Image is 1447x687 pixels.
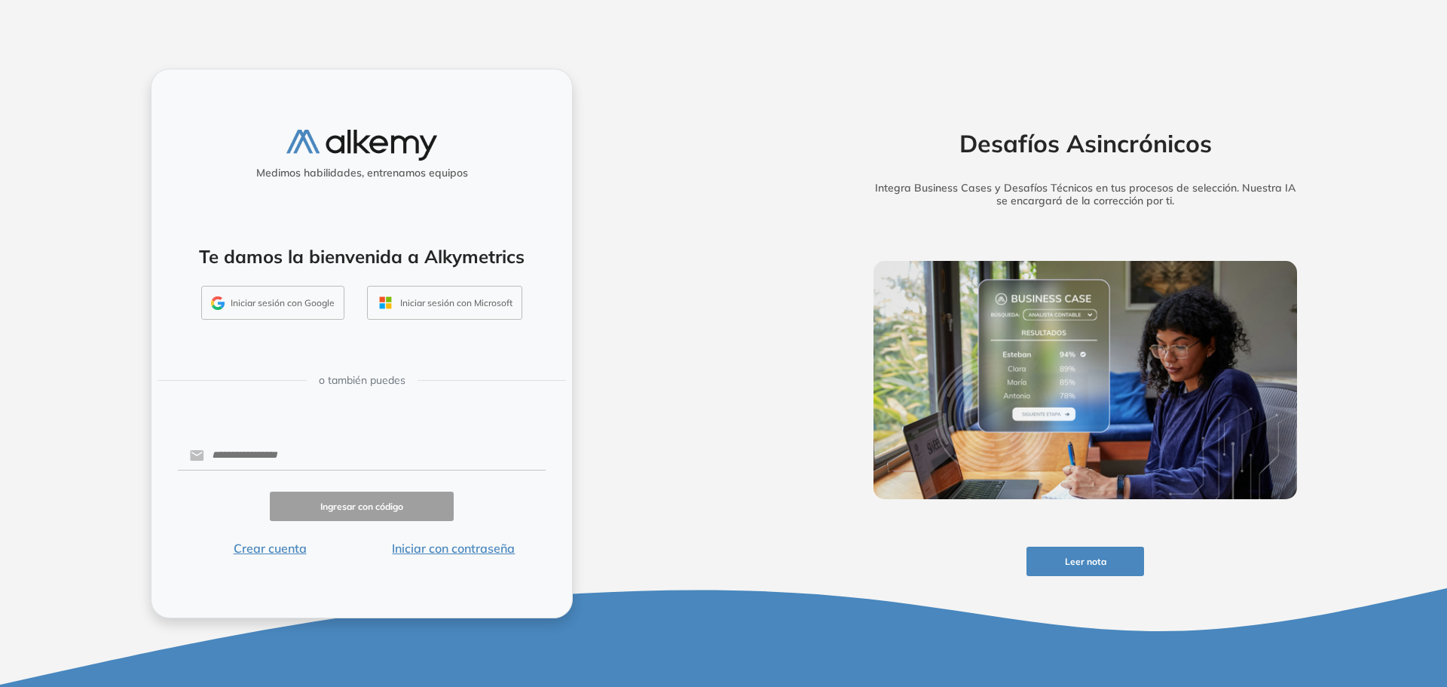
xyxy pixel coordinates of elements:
[158,167,566,179] h5: Medimos habilidades, entrenamos equipos
[270,492,454,521] button: Ingresar con código
[1176,512,1447,687] div: Widget de chat
[178,539,362,557] button: Crear cuenta
[377,294,394,311] img: OUTLOOK_ICON
[211,296,225,310] img: GMAIL_ICON
[873,261,1297,499] img: img-more-info
[850,182,1320,207] h5: Integra Business Cases y Desafíos Técnicos en tus procesos de selección. Nuestra IA se encargará ...
[1026,547,1144,576] button: Leer nota
[319,373,405,388] span: o también puedes
[850,129,1320,158] h2: Desafíos Asincrónicos
[201,286,344,320] button: Iniciar sesión con Google
[1176,512,1447,687] iframe: Chat Widget
[362,539,546,557] button: Iniciar con contraseña
[367,286,522,320] button: Iniciar sesión con Microsoft
[171,246,552,268] h4: Te damos la bienvenida a Alkymetrics
[286,130,437,161] img: logo-alkemy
